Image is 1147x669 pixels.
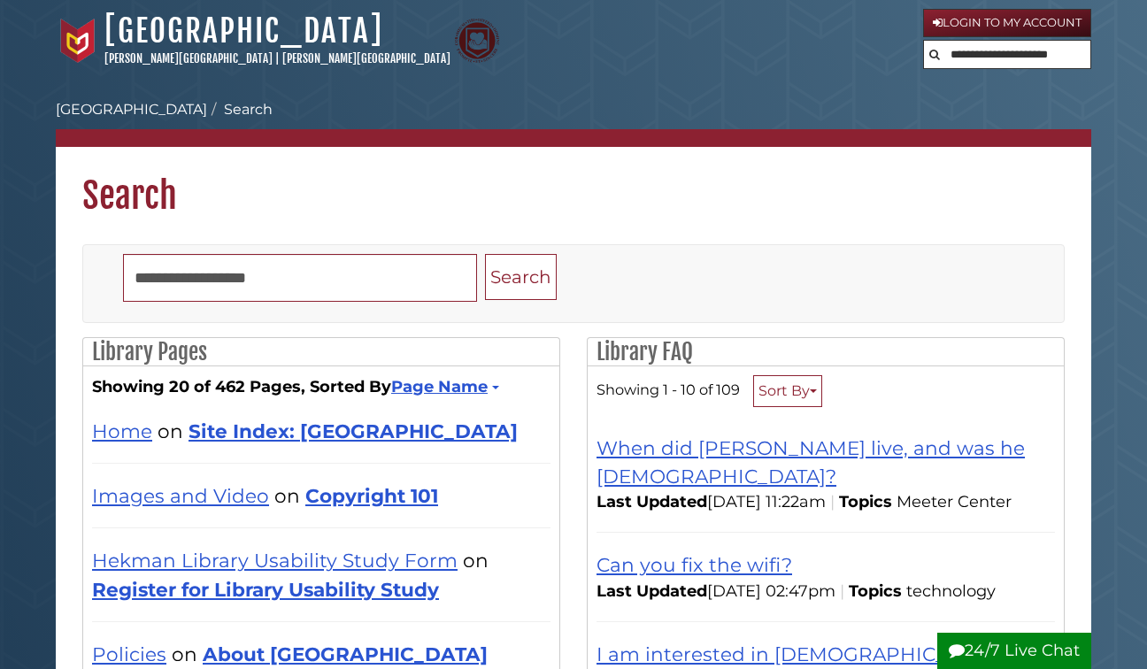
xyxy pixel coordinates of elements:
a: Can you fix the wifi? [597,553,792,576]
a: [PERSON_NAME][GEOGRAPHIC_DATA] [104,51,273,65]
h1: Search [56,147,1091,218]
img: Calvin Theological Seminary [455,19,499,63]
span: Topics [839,492,892,511]
a: Page Name [391,377,497,396]
a: Policies [92,642,166,665]
a: [GEOGRAPHIC_DATA] [104,12,383,50]
li: Meeter Center [897,490,1016,514]
span: [DATE] 02:47pm [597,581,835,601]
a: Hekman Library Usability Study Form [92,549,458,572]
li: Search [207,99,273,120]
button: Search [485,254,557,301]
h2: Library Pages [83,338,559,366]
a: About [GEOGRAPHIC_DATA] [203,642,488,665]
span: on [158,419,183,442]
ul: Topics [906,581,1000,601]
span: | [826,492,839,511]
strong: Showing 20 of 462 Pages, Sorted By [92,375,550,399]
span: Last Updated [597,492,707,511]
a: Home [92,419,152,442]
span: on [172,642,197,665]
span: | [275,51,280,65]
span: Last Updated [597,581,707,601]
a: Login to My Account [923,9,1091,37]
a: [PERSON_NAME][GEOGRAPHIC_DATA] [282,51,450,65]
a: Copyright 101 [305,484,438,507]
span: Topics [849,581,902,601]
span: | [835,581,849,601]
button: Sort By [753,375,822,407]
button: 24/7 Live Chat [937,633,1091,669]
span: on [274,484,300,507]
a: When did [PERSON_NAME] live, and was he [DEMOGRAPHIC_DATA]? [597,436,1025,488]
a: Register for Library Usability Study [92,578,439,601]
span: Showing 1 - 10 of 109 [597,381,740,398]
ul: Topics [897,492,1016,511]
a: Images and Video [92,484,269,507]
a: Site Index: [GEOGRAPHIC_DATA] [189,419,518,442]
nav: breadcrumb [56,99,1091,147]
i: Search [929,49,940,60]
h2: Library FAQ [588,338,1064,366]
a: [GEOGRAPHIC_DATA] [56,101,207,118]
span: on [463,549,489,572]
li: technology [906,580,1000,604]
span: [DATE] 11:22am [597,492,826,511]
img: Calvin University [56,19,100,63]
button: Search [924,41,945,65]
